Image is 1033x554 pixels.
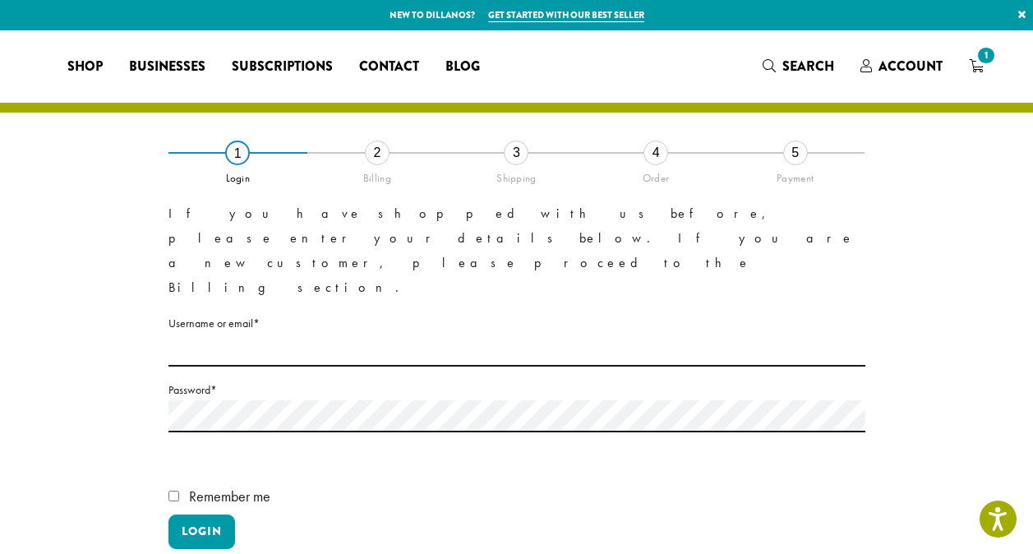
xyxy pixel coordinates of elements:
span: Blog [445,57,480,77]
label: Username or email [168,313,865,334]
span: 1 [975,44,997,67]
div: Shipping [447,165,587,185]
div: Order [586,165,726,185]
p: If you have shopped with us before, please enter your details below. If you are a new customer, p... [168,201,865,300]
a: Shop [54,53,116,80]
div: 3 [504,141,528,165]
span: Contact [359,57,419,77]
span: Account [879,57,943,76]
div: Login [168,165,308,185]
a: Get started with our best seller [488,8,644,22]
div: 2 [365,141,390,165]
span: Search [782,57,834,76]
input: Remember me [168,491,179,501]
span: Shop [67,57,103,77]
label: Password [168,380,865,400]
div: Billing [307,165,447,185]
div: Payment [726,165,865,185]
span: Subscriptions [232,57,333,77]
div: 5 [783,141,808,165]
button: Login [168,515,235,549]
div: 1 [225,141,250,165]
div: 4 [643,141,668,165]
span: Businesses [129,57,205,77]
span: Remember me [189,487,270,506]
a: Search [749,53,847,80]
